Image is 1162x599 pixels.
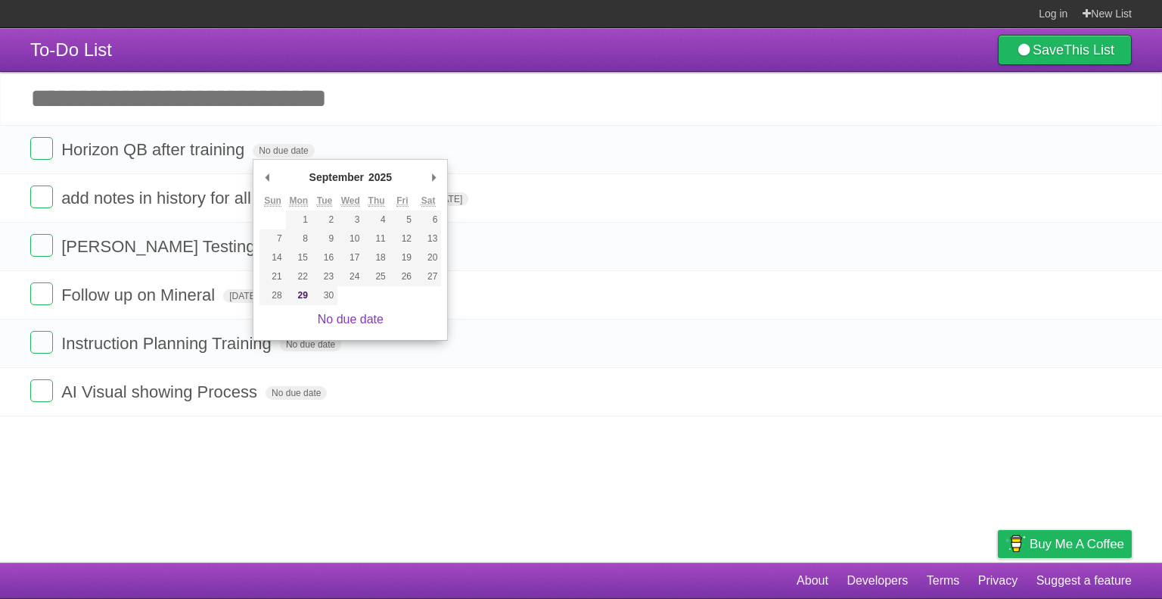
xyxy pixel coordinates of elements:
span: To-Do List [30,39,112,60]
abbr: Tuesday [317,195,332,207]
a: No due date [318,313,384,326]
a: Developers [847,566,908,595]
div: September [307,166,366,189]
button: 10 [337,229,363,248]
button: 27 [415,267,441,286]
button: 29 [286,286,312,305]
b: This List [1064,42,1114,58]
button: 4 [363,211,389,229]
button: 9 [312,229,337,248]
button: Next Month [426,166,441,189]
a: Suggest a feature [1036,566,1132,595]
img: Buy me a coffee [1005,531,1026,557]
label: Done [30,331,53,354]
span: Instruction Planning Training [61,334,275,353]
abbr: Saturday [421,195,436,207]
a: Privacy [978,566,1018,595]
span: No due date [266,386,327,400]
button: 16 [312,248,337,267]
abbr: Wednesday [341,195,360,207]
button: 7 [259,229,285,248]
span: No due date [253,144,314,158]
button: 11 [363,229,389,248]
button: 14 [259,248,285,267]
button: 21 [259,267,285,286]
span: [DATE] [428,192,469,206]
button: 25 [363,267,389,286]
button: 6 [415,211,441,229]
button: 26 [390,267,415,286]
button: 19 [390,248,415,267]
button: 28 [259,286,285,305]
button: 17 [337,248,363,267]
button: 24 [337,267,363,286]
button: 3 [337,211,363,229]
abbr: Monday [289,195,308,207]
abbr: Sunday [264,195,281,207]
label: Done [30,379,53,402]
button: 30 [312,286,337,305]
a: Terms [927,566,960,595]
button: 8 [286,229,312,248]
span: Follow up on Mineral [61,285,219,304]
label: Done [30,282,53,305]
button: 2 [312,211,337,229]
a: About [797,566,828,595]
abbr: Friday [396,195,408,207]
a: Buy me a coffee [998,530,1132,558]
label: Done [30,137,53,160]
label: Done [30,186,53,208]
div: 2025 [366,166,394,189]
button: 1 [286,211,312,229]
label: Done [30,234,53,257]
a: SaveThis List [998,35,1132,65]
button: 12 [390,229,415,248]
span: Horizon QB after training [61,140,248,159]
span: [PERSON_NAME] Testing [61,237,259,256]
span: [DATE] [223,289,264,303]
span: add notes in history for all pss check-in accounts [61,189,423,207]
button: 5 [390,211,415,229]
button: 20 [415,248,441,267]
button: 15 [286,248,312,267]
button: 18 [363,248,389,267]
span: No due date [280,338,341,351]
button: 13 [415,229,441,248]
button: 22 [286,267,312,286]
button: 23 [312,267,337,286]
span: Buy me a coffee [1030,531,1124,557]
span: AI Visual showing Process [61,382,261,401]
abbr: Thursday [368,195,385,207]
button: Previous Month [259,166,275,189]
